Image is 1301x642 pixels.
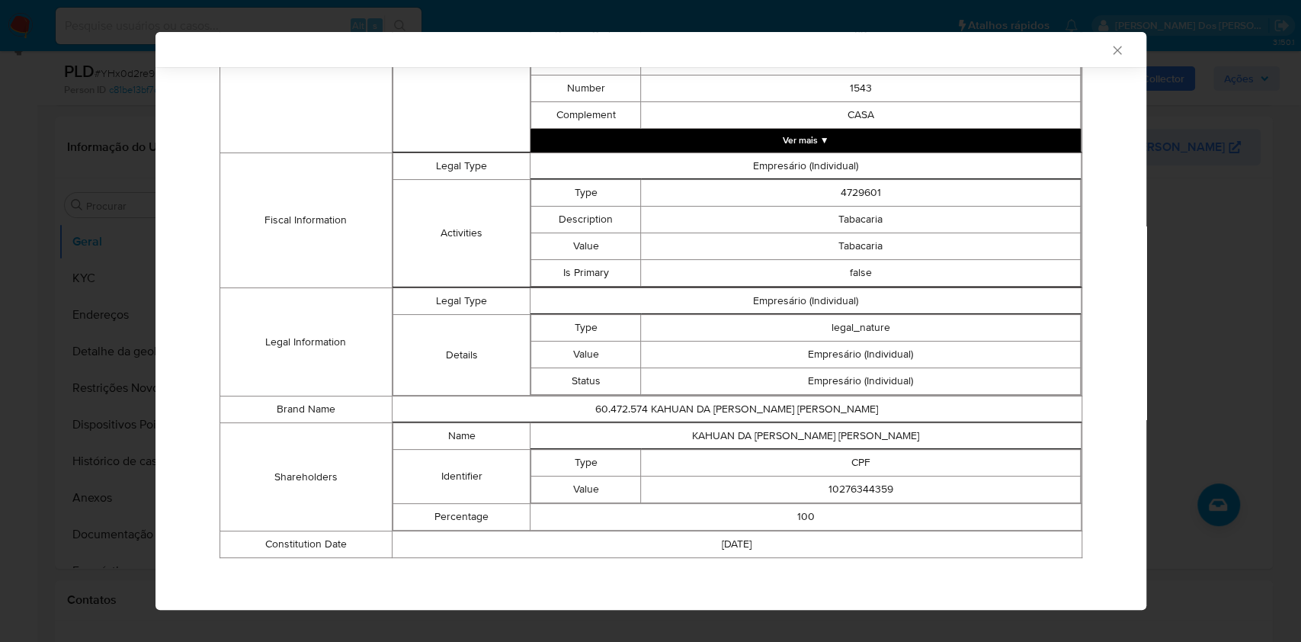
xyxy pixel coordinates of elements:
[641,233,1080,260] td: Tabacaria
[530,504,1081,531] td: 100
[393,180,530,287] td: Activities
[641,315,1080,342] td: legal_nature
[220,423,392,531] td: Shareholders
[641,180,1080,207] td: 4729601
[531,315,641,342] td: Type
[531,368,641,395] td: Status
[1110,43,1123,56] button: Fechar a janela
[531,102,641,129] td: Complement
[220,288,392,396] td: Legal Information
[641,102,1080,129] td: CASA
[530,129,1080,152] button: Expand array
[392,531,1081,558] td: [DATE]
[220,396,392,423] td: Brand Name
[393,450,530,504] td: Identifier
[530,288,1081,315] td: Empresário (Individual)
[531,342,641,368] td: Value
[531,75,641,102] td: Number
[641,207,1080,233] td: Tabacaria
[530,153,1081,180] td: Empresário (Individual)
[641,477,1080,503] td: 10276344359
[641,260,1080,287] td: false
[641,450,1080,477] td: CPF
[641,342,1080,368] td: Empresário (Individual)
[220,153,392,288] td: Fiscal Information
[531,477,641,503] td: Value
[641,75,1080,102] td: 1543
[531,450,641,477] td: Type
[393,423,530,450] td: Name
[393,504,530,531] td: Percentage
[641,368,1080,395] td: Empresário (Individual)
[392,396,1081,423] td: 60.472.574 KAHUAN DA [PERSON_NAME] [PERSON_NAME]
[531,233,641,260] td: Value
[393,153,530,180] td: Legal Type
[531,207,641,233] td: Description
[531,260,641,287] td: Is Primary
[155,32,1146,610] div: closure-recommendation-modal
[393,288,530,315] td: Legal Type
[530,423,1081,450] td: KAHUAN DA [PERSON_NAME] [PERSON_NAME]
[393,315,530,396] td: Details
[220,531,392,558] td: Constitution Date
[531,180,641,207] td: Type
